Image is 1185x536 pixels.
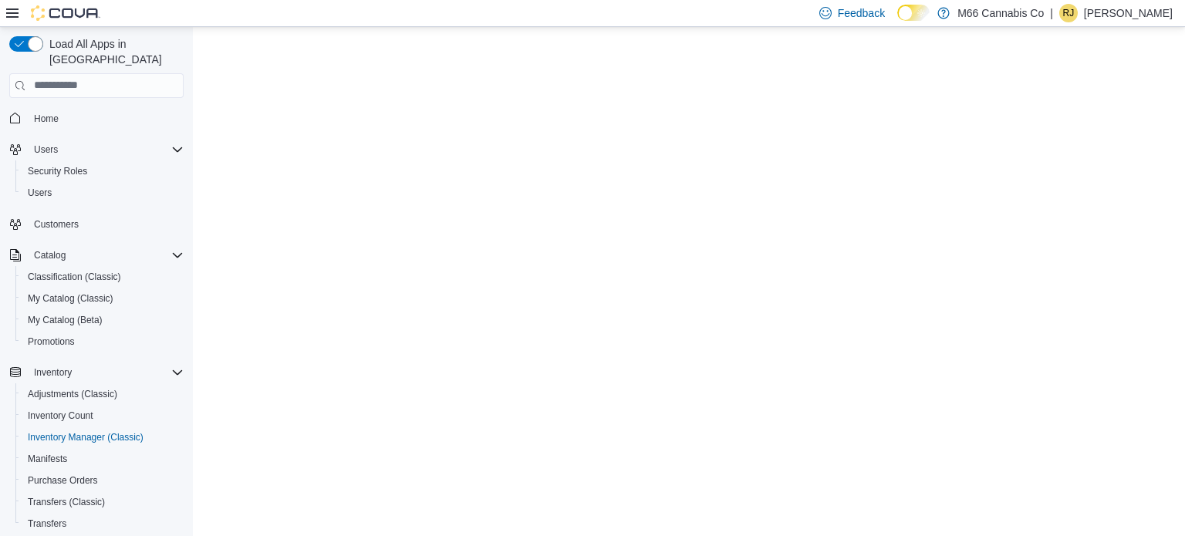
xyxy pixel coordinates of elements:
p: M66 Cannabis Co [957,4,1044,22]
span: Catalog [28,246,184,265]
span: Transfers [22,514,184,533]
span: Transfers (Classic) [28,496,105,508]
span: Home [28,109,184,128]
span: Inventory [28,363,184,382]
a: Inventory Count [22,406,100,425]
div: Rebecca Jackson [1059,4,1078,22]
span: My Catalog (Beta) [28,314,103,326]
span: Security Roles [22,162,184,180]
button: Users [15,182,190,204]
span: Purchase Orders [22,471,184,490]
a: Transfers (Classic) [22,493,111,511]
a: Home [28,110,65,128]
span: Customers [34,218,79,231]
span: Adjustments (Classic) [22,385,184,403]
span: Transfers (Classic) [22,493,184,511]
button: Promotions [15,331,190,352]
a: Purchase Orders [22,471,104,490]
span: Inventory Manager (Classic) [22,428,184,447]
a: Security Roles [22,162,93,180]
a: Inventory Manager (Classic) [22,428,150,447]
span: RJ [1063,4,1075,22]
span: Feedback [838,5,885,21]
span: Inventory Manager (Classic) [28,431,143,443]
span: Manifests [28,453,67,465]
button: My Catalog (Classic) [15,288,190,309]
button: Inventory Manager (Classic) [15,426,190,448]
button: Inventory [3,362,190,383]
button: Adjustments (Classic) [15,383,190,405]
span: Inventory [34,366,72,379]
a: My Catalog (Beta) [22,311,109,329]
span: Classification (Classic) [28,271,121,283]
span: Customers [28,214,184,234]
span: My Catalog (Classic) [22,289,184,308]
span: Classification (Classic) [22,268,184,286]
a: Manifests [22,450,73,468]
a: My Catalog (Classic) [22,289,120,308]
button: Catalog [28,246,72,265]
span: Load All Apps in [GEOGRAPHIC_DATA] [43,36,184,67]
span: Catalog [34,249,66,261]
img: Cova [31,5,100,21]
button: Customers [3,213,190,235]
a: Customers [28,215,85,234]
span: Manifests [22,450,184,468]
span: Promotions [22,332,184,351]
button: Transfers [15,513,190,534]
button: Transfers (Classic) [15,491,190,513]
span: Purchase Orders [28,474,98,487]
button: Inventory Count [15,405,190,426]
span: Dark Mode [897,21,898,22]
button: Inventory [28,363,78,382]
p: | [1050,4,1053,22]
button: Classification (Classic) [15,266,190,288]
p: [PERSON_NAME] [1084,4,1173,22]
span: Users [22,184,184,202]
button: Security Roles [15,160,190,182]
span: Promotions [28,335,75,348]
button: My Catalog (Beta) [15,309,190,331]
button: Users [28,140,64,159]
span: Inventory Count [22,406,184,425]
span: Inventory Count [28,410,93,422]
span: Adjustments (Classic) [28,388,117,400]
span: Transfers [28,517,66,530]
a: Transfers [22,514,73,533]
span: My Catalog (Beta) [22,311,184,329]
a: Adjustments (Classic) [22,385,123,403]
span: Home [34,113,59,125]
span: My Catalog (Classic) [28,292,113,305]
a: Classification (Classic) [22,268,127,286]
span: Security Roles [28,165,87,177]
span: Users [34,143,58,156]
button: Catalog [3,244,190,266]
button: Purchase Orders [15,470,190,491]
input: Dark Mode [897,5,930,21]
a: Users [22,184,58,202]
a: Promotions [22,332,81,351]
span: Users [28,187,52,199]
button: Users [3,139,190,160]
button: Home [3,107,190,130]
button: Manifests [15,448,190,470]
span: Users [28,140,184,159]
